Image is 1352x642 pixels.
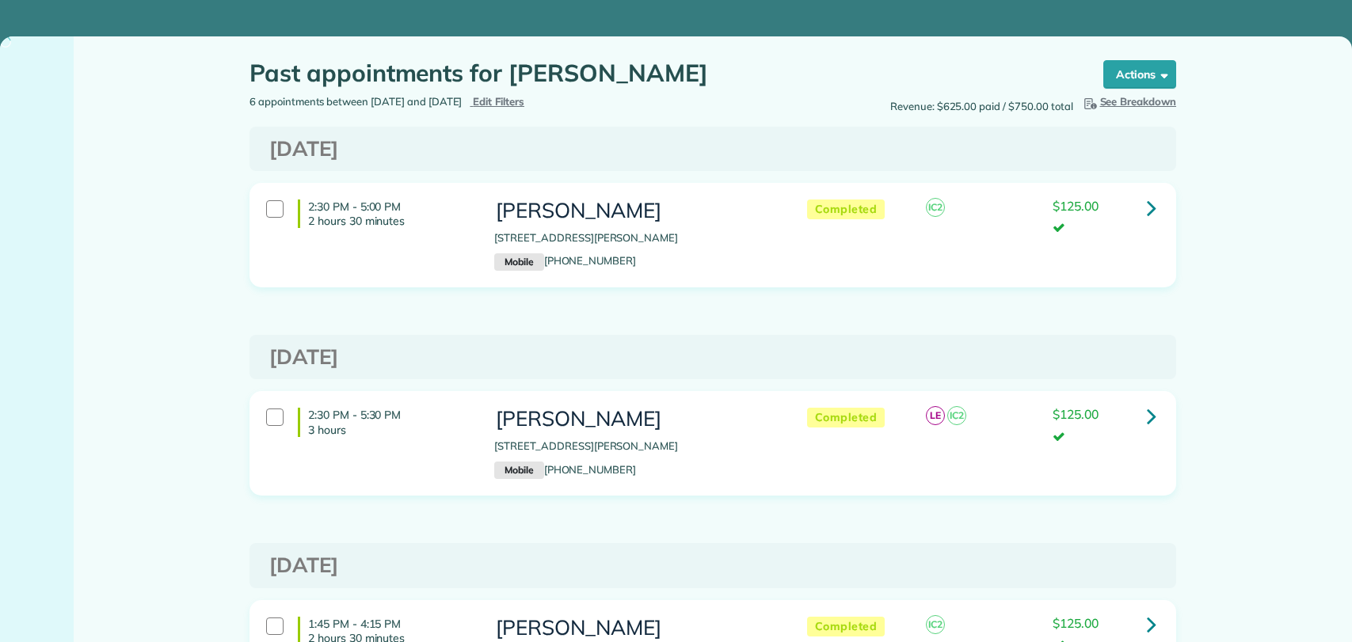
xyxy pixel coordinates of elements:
span: Completed [807,408,885,427]
span: Completed [807,199,885,219]
span: IC2 [947,406,966,425]
span: LE [926,406,945,425]
span: IC2 [926,615,945,634]
a: Mobile[PHONE_NUMBER] [494,254,636,267]
p: 2 hours 30 minutes [308,214,470,228]
span: $125.00 [1053,198,1099,214]
h3: [DATE] [269,554,1156,577]
small: Mobile [494,253,543,271]
span: $125.00 [1053,615,1099,631]
span: Revenue: $625.00 paid / $750.00 total [890,99,1073,115]
h3: [DATE] [269,346,1156,369]
a: Mobile[PHONE_NUMBER] [494,463,636,476]
span: IC2 [926,198,945,217]
p: 3 hours [308,423,470,437]
h4: 2:30 PM - 5:00 PM [298,199,470,228]
h3: [PERSON_NAME] [494,199,775,222]
a: Edit Filters [470,95,524,108]
h4: 2:30 PM - 5:30 PM [298,408,470,436]
h3: [PERSON_NAME] [494,408,775,431]
p: [STREET_ADDRESS][PERSON_NAME] [494,439,775,454]
h3: [PERSON_NAME] [494,617,775,640]
span: $125.00 [1053,406,1099,422]
h3: [DATE] [269,138,1156,161]
span: Completed [807,617,885,636]
button: See Breakdown [1081,94,1177,110]
p: [STREET_ADDRESS][PERSON_NAME] [494,230,775,246]
button: Actions [1103,60,1176,89]
h1: Past appointments for [PERSON_NAME] [249,60,1073,86]
small: Mobile [494,462,543,479]
div: 6 appointments between [DATE] and [DATE] [238,94,713,110]
span: Edit Filters [473,95,524,108]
